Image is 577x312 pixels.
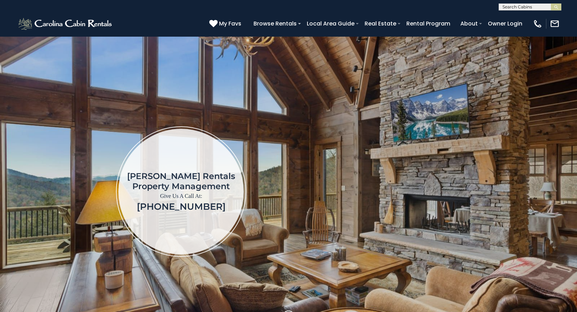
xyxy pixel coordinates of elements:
a: [PHONE_NUMBER] [137,201,226,212]
h1: [PERSON_NAME] Rentals Property Management [127,171,235,191]
img: mail-regular-white.png [550,19,560,29]
a: My Favs [209,19,243,28]
a: Browse Rentals [250,17,300,30]
img: phone-regular-white.png [533,19,543,29]
span: My Favs [219,19,241,28]
a: About [457,17,481,30]
a: Owner Login [484,17,526,30]
p: Give Us A Call At: [127,191,235,201]
a: Rental Program [403,17,454,30]
a: Local Area Guide [303,17,358,30]
a: Real Estate [361,17,400,30]
img: White-1-2.png [17,17,114,31]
